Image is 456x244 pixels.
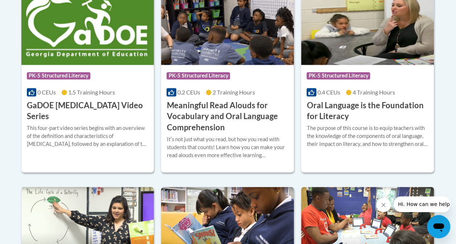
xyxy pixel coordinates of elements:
div: This four-part video series begins with an overview of the definition and characteristics of [MED... [27,124,149,148]
span: 0.2 CEUs [177,89,200,96]
span: PK-5 Structured Literacy [167,72,230,79]
span: 0.4 CEUs [317,89,340,96]
span: 1.5 Training Hours [68,89,115,96]
span: 4 Training Hours [353,89,395,96]
div: The purpose of this course is to equip teachers with the knowledge of the components of oral lang... [307,124,428,148]
h3: Meaningful Read Alouds for Vocabulary and Oral Language Comprehension [167,100,288,133]
iframe: Button to launch messaging window [427,215,450,238]
iframe: Message from company [394,196,450,212]
span: 0 CEUs [37,89,56,96]
span: Hi. How can we help? [4,5,59,11]
span: PK-5 Structured Literacy [307,72,370,79]
span: PK-5 Structured Literacy [27,72,90,79]
iframe: Close message [376,198,391,212]
div: Itʹs not just what you read, but how you read with students that counts! Learn how you can make y... [167,135,288,159]
h3: GaDOE [MEDICAL_DATA] Video Series [27,100,149,122]
h3: Oral Language is the Foundation for Literacy [307,100,428,122]
span: 2 Training Hours [213,89,255,96]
